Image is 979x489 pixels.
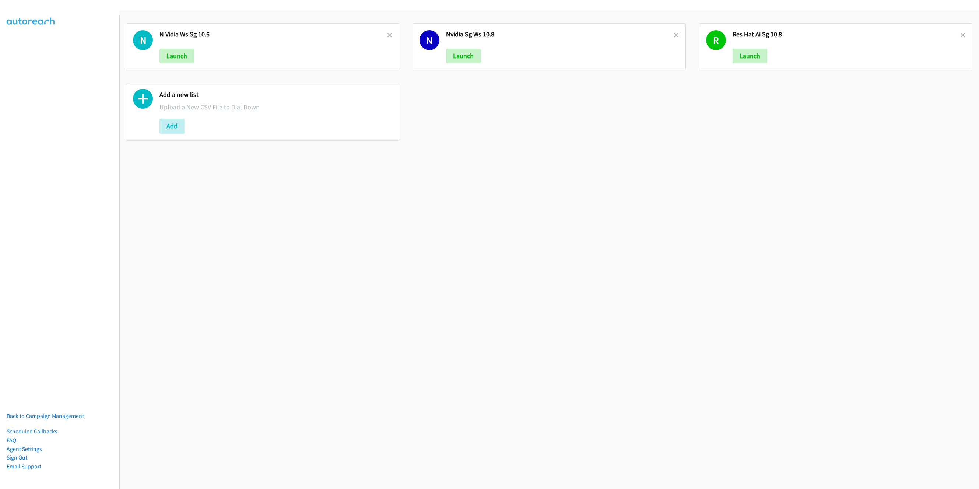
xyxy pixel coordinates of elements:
h1: R [706,30,726,50]
button: Launch [733,49,767,63]
a: Agent Settings [7,446,42,453]
p: Upload a New CSV File to Dial Down [159,102,392,112]
h1: N [133,30,153,50]
a: FAQ [7,437,16,444]
h1: N [420,30,439,50]
a: Email Support [7,463,41,470]
h2: Nvidia Sg Ws 10.8 [446,30,674,39]
button: Add [159,119,185,133]
a: Back to Campaign Management [7,412,84,419]
a: Sign Out [7,454,27,461]
h2: N Vidia Ws Sg 10.6 [159,30,387,39]
button: Launch [159,49,194,63]
button: Launch [446,49,481,63]
a: Scheduled Callbacks [7,428,57,435]
h2: Add a new list [159,91,392,99]
h2: Res Hat Ai Sg 10.8 [733,30,960,39]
